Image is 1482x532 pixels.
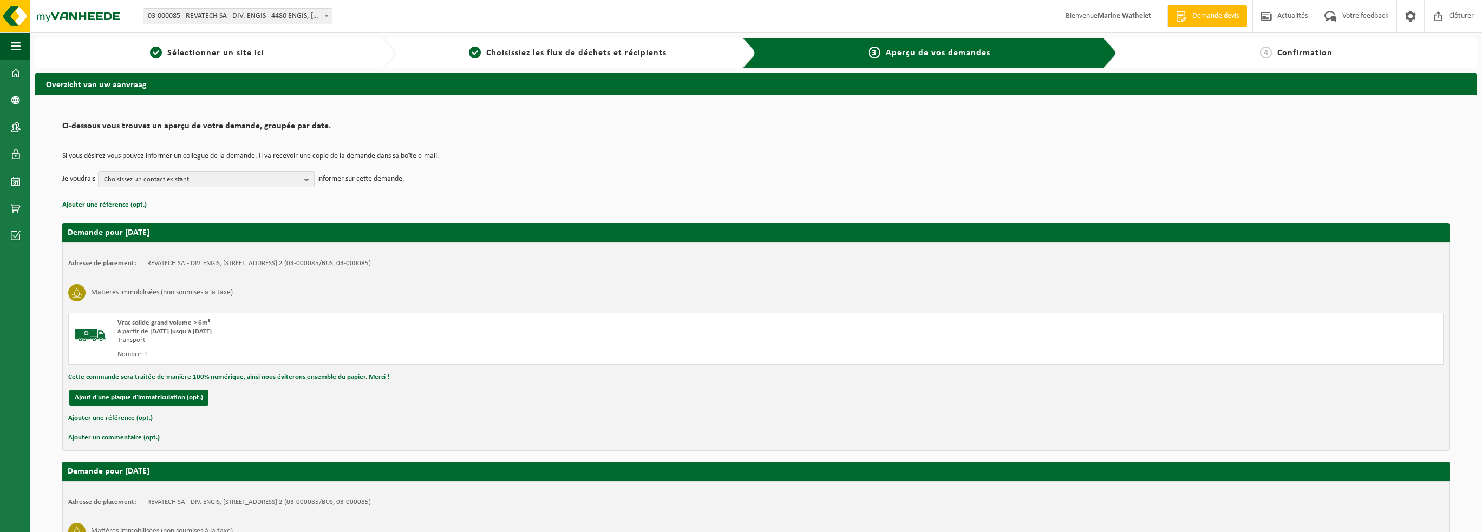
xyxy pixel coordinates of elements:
span: Vrac solide grand volume > 6m³ [117,319,210,326]
a: 1Sélectionner un site ici [41,47,374,60]
span: Choisissiez les flux de déchets et récipients [486,49,667,57]
strong: Demande pour [DATE] [68,467,149,476]
span: 03-000085 - REVATECH SA - DIV. ENGIS - 4480 ENGIS, RUE DU PARC INDUSTRIEL 2 [143,9,332,24]
button: Choisissez un contact existant [98,171,315,187]
strong: Adresse de placement: [68,260,136,267]
h2: Overzicht van uw aanvraag [35,73,1477,94]
span: Choisissez un contact existant [104,172,300,188]
span: Sélectionner un site ici [167,49,264,57]
h3: Matières immobilisées (non soumises à la taxe) [91,284,233,301]
span: 2 [469,47,481,58]
td: REVATECH SA - DIV. ENGIS, [STREET_ADDRESS] 2 (03-000085/BUS, 03-000085) [147,259,371,268]
button: Cette commande sera traitée de manière 100% numérique, ainsi nous éviterons ensemble du papier. M... [68,370,389,384]
p: Si vous désirez vous pouvez informer un collègue de la demande. Il va recevoir une copie de la de... [62,153,1450,160]
strong: à partir de [DATE] jusqu'à [DATE] [117,328,212,335]
span: Aperçu de vos demandes [886,49,990,57]
span: 1 [150,47,162,58]
button: Ajout d'une plaque d'immatriculation (opt.) [69,390,208,406]
button: Ajouter une référence (opt.) [62,198,147,212]
h2: Ci-dessous vous trouvez un aperçu de votre demande, groupée par date. [62,122,1450,136]
img: BL-SO-LV.png [74,319,107,351]
span: 03-000085 - REVATECH SA - DIV. ENGIS - 4480 ENGIS, RUE DU PARC INDUSTRIEL 2 [143,8,332,24]
div: Nombre: 1 [117,350,799,359]
span: Confirmation [1277,49,1333,57]
strong: Marine Wathelet [1098,12,1151,20]
span: Demande devis [1190,11,1242,22]
td: REVATECH SA - DIV. ENGIS, [STREET_ADDRESS] 2 (03-000085/BUS, 03-000085) [147,498,371,507]
button: Ajouter un commentaire (opt.) [68,431,160,445]
p: Je voudrais [62,171,95,187]
button: Ajouter une référence (opt.) [68,411,153,425]
a: Demande devis [1167,5,1247,27]
strong: Demande pour [DATE] [68,228,149,237]
strong: Adresse de placement: [68,498,136,505]
span: 4 [1260,47,1272,58]
div: Transport [117,336,799,345]
p: informer sur cette demande. [317,171,404,187]
span: 3 [869,47,880,58]
a: 2Choisissiez les flux de déchets et récipients [401,47,735,60]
